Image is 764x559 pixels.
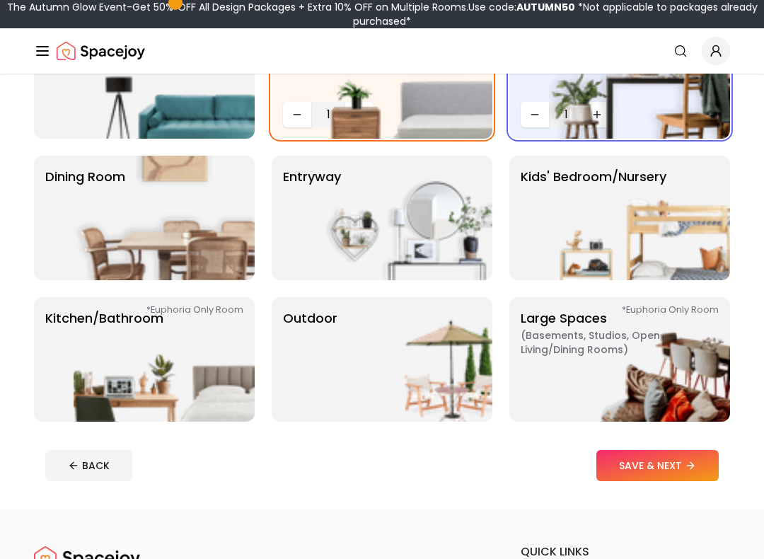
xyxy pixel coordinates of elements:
p: entryway [283,167,341,269]
img: Outdoor [311,297,492,422]
img: Dining Room [74,156,255,280]
p: Large Spaces [521,309,698,410]
img: Bedroom [311,14,492,139]
button: Decrease quantity [283,102,311,127]
button: SAVE & NEXT [596,450,719,481]
button: Decrease quantity [521,102,549,127]
img: Kids' Bedroom/Nursery [549,156,730,280]
img: entryway [311,156,492,280]
a: Spacejoy [57,37,145,65]
p: Kids' Bedroom/Nursery [521,167,666,269]
span: ( Basements, Studios, Open living/dining rooms ) [521,328,698,357]
p: Kitchen/Bathroom [45,309,163,410]
p: Outdoor [283,309,337,410]
p: Dining Room [45,167,125,269]
button: BACK [45,450,132,481]
p: Living Room [45,25,121,127]
img: Living Room [74,14,255,139]
img: Spacejoy Logo [57,37,145,65]
nav: Global [34,28,730,74]
img: Kitchen/Bathroom *Euphoria Only [74,297,255,422]
img: Large Spaces *Euphoria Only [549,297,730,422]
img: Office [549,14,730,139]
